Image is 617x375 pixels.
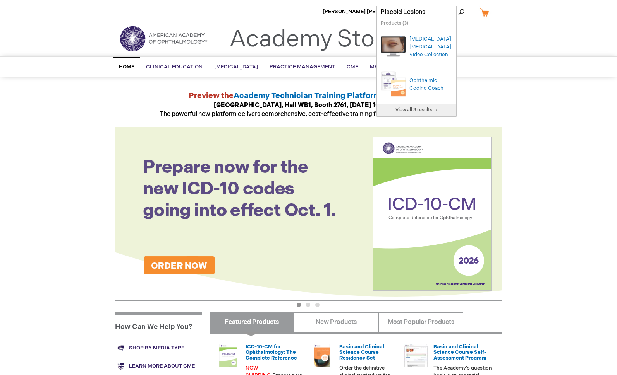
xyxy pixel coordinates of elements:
[189,91,428,101] strong: Preview the at AAO 2025
[217,344,240,367] img: 0120008u_42.png
[214,64,258,70] span: [MEDICAL_DATA]
[246,344,297,361] a: ICD-10-CM for Ophthalmology: The Complete Reference
[323,9,410,15] a: [PERSON_NAME] [PERSON_NAME]
[310,344,333,367] img: 02850963u_47.png
[381,68,406,99] img: Ophthalmic Coding Coach
[306,303,310,307] button: 2 of 3
[381,31,409,64] a: Oculoplastics Patient Education Video Collection
[115,357,202,375] a: Learn more about CME
[402,20,408,26] span: ( )
[433,344,486,361] a: Basic and Clinical Science Course Self-Assessment Program
[229,26,396,53] a: Academy Store
[377,104,456,116] a: View all 3 results →
[315,303,320,307] button: 3 of 3
[160,102,457,118] span: The powerful new platform delivers comprehensive, cost-effective training for ophthalmic clinical...
[381,31,406,62] img: Oculoplastics Patient Education Video Collection
[214,102,404,109] strong: [GEOGRAPHIC_DATA], Hall WB1, Booth 2761, [DATE] 10:30 a.m.
[234,91,380,101] a: Academy Technician Training Platform
[404,20,407,26] span: 3
[370,64,405,70] span: Membership
[297,303,301,307] button: 1 of 3
[376,6,457,18] input: Name, # or keyword
[339,344,384,361] a: Basic and Clinical Science Course Residency Set
[294,312,379,332] a: New Products
[115,312,202,339] h1: How Can We Help You?
[146,64,203,70] span: Clinical Education
[381,20,401,26] span: Products
[210,312,294,332] a: Featured Products
[378,312,463,332] a: Most Popular Products
[119,64,134,70] span: Home
[438,4,467,19] span: Search
[377,29,456,104] ul: Search Autocomplete Result
[115,339,202,357] a: Shop by media type
[270,64,335,70] span: Practice Management
[381,68,409,102] a: Ophthalmic Coding Coach
[409,77,443,91] a: Ophthalmic Coding Coach
[404,344,428,367] img: bcscself_20.jpg
[395,107,438,113] span: View all 3 results →
[347,64,358,70] span: CME
[409,36,451,58] a: [MEDICAL_DATA] [MEDICAL_DATA] Video Collection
